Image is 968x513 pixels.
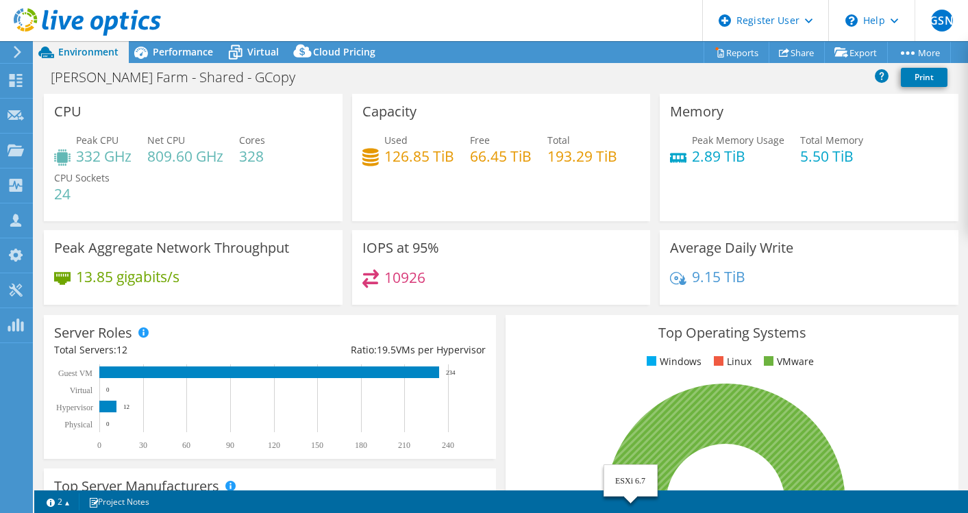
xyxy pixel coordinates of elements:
span: 19.5 [377,343,396,356]
h3: Server Roles [54,325,132,340]
h4: 9.15 TiB [692,269,745,284]
h3: Peak Aggregate Network Throughput [54,240,289,255]
a: Print [901,68,947,87]
h3: Average Daily Write [670,240,793,255]
text: Guest VM [58,368,92,378]
span: Environment [58,45,119,58]
text: Physical [64,420,92,429]
text: 210 [398,440,410,450]
text: 60 [182,440,190,450]
a: Project Notes [79,493,159,510]
text: 12 [123,403,129,410]
span: Peak CPU [76,134,119,147]
a: 2 [37,493,79,510]
a: Share [769,42,825,63]
span: Cores [239,134,265,147]
span: Used [384,134,408,147]
h4: 13.85 gigabits/s [76,269,179,284]
h4: 66.45 TiB [470,149,532,164]
a: Export [824,42,888,63]
span: Free [470,134,490,147]
span: Cloud Pricing [313,45,375,58]
h3: Capacity [362,104,417,119]
text: 234 [446,369,456,376]
text: 120 [268,440,280,450]
a: Reports [704,42,769,63]
span: 12 [116,343,127,356]
div: Total Servers: [54,342,270,358]
h3: Memory [670,104,723,119]
h4: 24 [54,186,110,201]
h4: 328 [239,149,265,164]
h3: IOPS at 95% [362,240,439,255]
h4: 193.29 TiB [547,149,617,164]
div: Ratio: VMs per Hypervisor [270,342,486,358]
text: 150 [311,440,323,450]
text: 180 [355,440,367,450]
text: 90 [226,440,234,450]
span: Total Memory [800,134,863,147]
span: Virtual [247,45,279,58]
span: Net CPU [147,134,185,147]
text: 0 [106,386,110,393]
span: GSN [931,10,953,32]
h4: 126.85 TiB [384,149,454,164]
li: Linux [710,354,752,369]
text: Hypervisor [56,403,93,412]
h1: [PERSON_NAME] Farm - Shared - GCopy [45,70,317,85]
span: Performance [153,45,213,58]
h4: 809.60 GHz [147,149,223,164]
h3: Top Operating Systems [516,325,947,340]
text: 0 [106,421,110,427]
li: VMware [760,354,814,369]
h4: 10926 [384,270,425,285]
span: Peak Memory Usage [692,134,784,147]
text: 0 [97,440,101,450]
span: CPU Sockets [54,171,110,184]
text: 240 [442,440,454,450]
svg: \n [845,14,858,27]
h3: CPU [54,104,82,119]
li: Windows [643,354,702,369]
h4: 332 GHz [76,149,132,164]
h4: 5.50 TiB [800,149,863,164]
h4: 2.89 TiB [692,149,784,164]
text: 30 [139,440,147,450]
a: More [887,42,951,63]
text: Virtual [70,386,93,395]
h3: Top Server Manufacturers [54,479,219,494]
span: Total [547,134,570,147]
